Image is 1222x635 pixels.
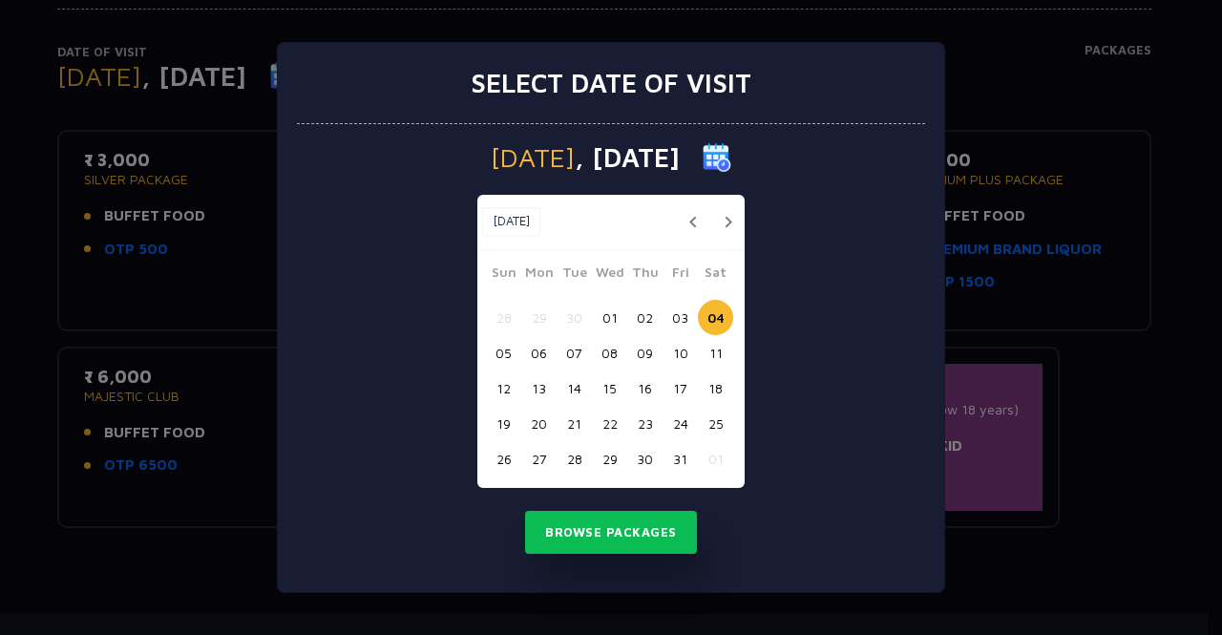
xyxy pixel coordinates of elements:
[521,441,557,476] button: 27
[557,406,592,441] button: 21
[627,335,663,370] button: 09
[486,370,521,406] button: 12
[575,144,680,171] span: , [DATE]
[663,406,698,441] button: 24
[663,441,698,476] button: 31
[627,406,663,441] button: 23
[698,406,733,441] button: 25
[663,370,698,406] button: 17
[698,262,733,288] span: Sat
[486,335,521,370] button: 05
[592,335,627,370] button: 08
[627,441,663,476] button: 30
[486,441,521,476] button: 26
[557,335,592,370] button: 07
[592,441,627,476] button: 29
[703,143,731,172] img: calender icon
[627,370,663,406] button: 16
[521,335,557,370] button: 06
[525,511,697,555] button: Browse Packages
[698,335,733,370] button: 11
[521,370,557,406] button: 13
[627,262,663,288] span: Thu
[486,262,521,288] span: Sun
[592,370,627,406] button: 15
[557,300,592,335] button: 30
[663,262,698,288] span: Fri
[557,441,592,476] button: 28
[592,300,627,335] button: 01
[557,370,592,406] button: 14
[486,300,521,335] button: 28
[698,441,733,476] button: 01
[557,262,592,288] span: Tue
[491,144,575,171] span: [DATE]
[471,67,751,99] h3: Select date of visit
[627,300,663,335] button: 02
[482,207,540,236] button: [DATE]
[486,406,521,441] button: 19
[592,262,627,288] span: Wed
[698,300,733,335] button: 04
[592,406,627,441] button: 22
[521,406,557,441] button: 20
[663,300,698,335] button: 03
[698,370,733,406] button: 18
[663,335,698,370] button: 10
[521,262,557,288] span: Mon
[521,300,557,335] button: 29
